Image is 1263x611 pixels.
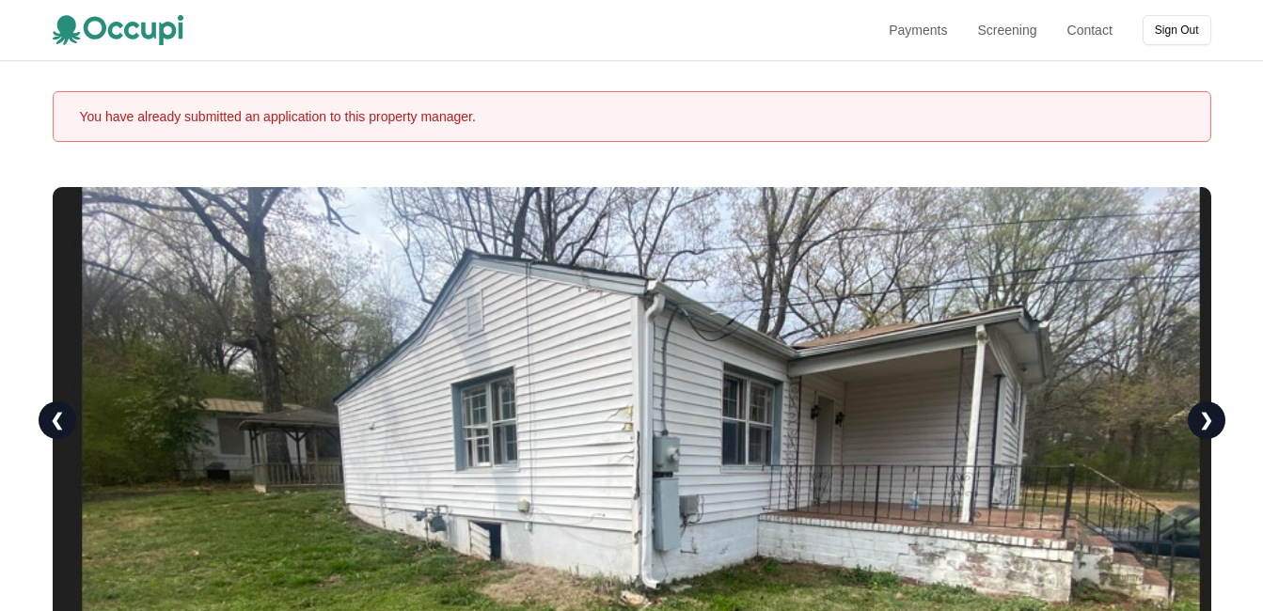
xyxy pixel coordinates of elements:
a: Payments [889,21,947,39]
a: ❯ [1188,401,1225,439]
button: Sign Out [1143,15,1211,45]
div: You have already submitted an application to this property manager. [80,107,476,126]
a: Screening [978,21,1037,39]
a: Contact [1067,21,1113,39]
a: ❮ [39,401,76,439]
